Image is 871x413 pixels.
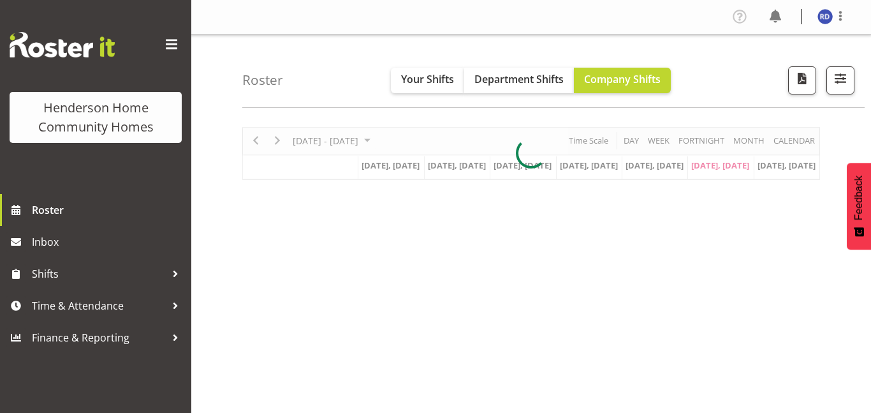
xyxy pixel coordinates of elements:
button: Your Shifts [391,68,464,93]
button: Download a PDF of the roster according to the set date range. [788,66,816,94]
img: Rosterit website logo [10,32,115,57]
button: Feedback - Show survey [847,163,871,250]
span: Feedback [853,176,865,220]
span: Roster [32,200,185,220]
img: rie-de-honor10375.jpg [817,9,833,24]
h4: Roster [242,73,283,87]
span: Inbox [32,232,185,252]
div: Henderson Home Community Homes [22,98,169,137]
button: Filter Shifts [826,66,854,94]
button: Department Shifts [464,68,574,93]
span: Department Shifts [474,72,564,86]
button: Company Shifts [574,68,671,93]
span: Finance & Reporting [32,328,166,347]
span: Your Shifts [401,72,454,86]
span: Shifts [32,264,166,283]
span: Company Shifts [584,72,661,86]
span: Time & Attendance [32,296,166,315]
